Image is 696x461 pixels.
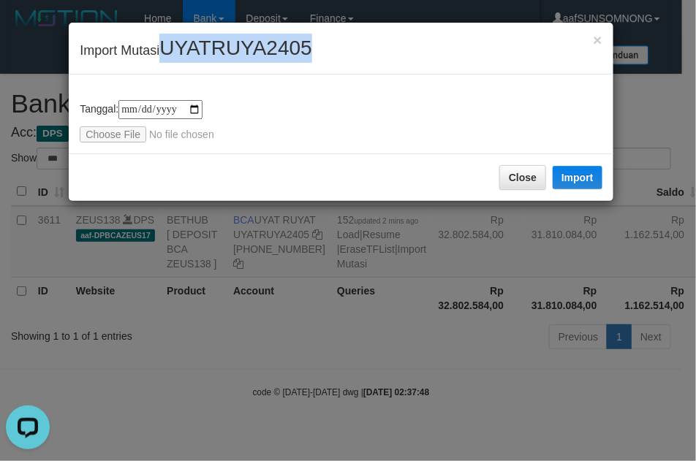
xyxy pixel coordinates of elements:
button: Open LiveChat chat widget [6,6,50,50]
button: Import [553,166,602,189]
button: Close [593,32,602,47]
button: Close [499,165,546,190]
span: UYATRUYA2405 [159,37,312,59]
div: Tanggal: [80,100,602,142]
span: × [593,31,602,48]
span: Import Mutasi [80,43,312,58]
